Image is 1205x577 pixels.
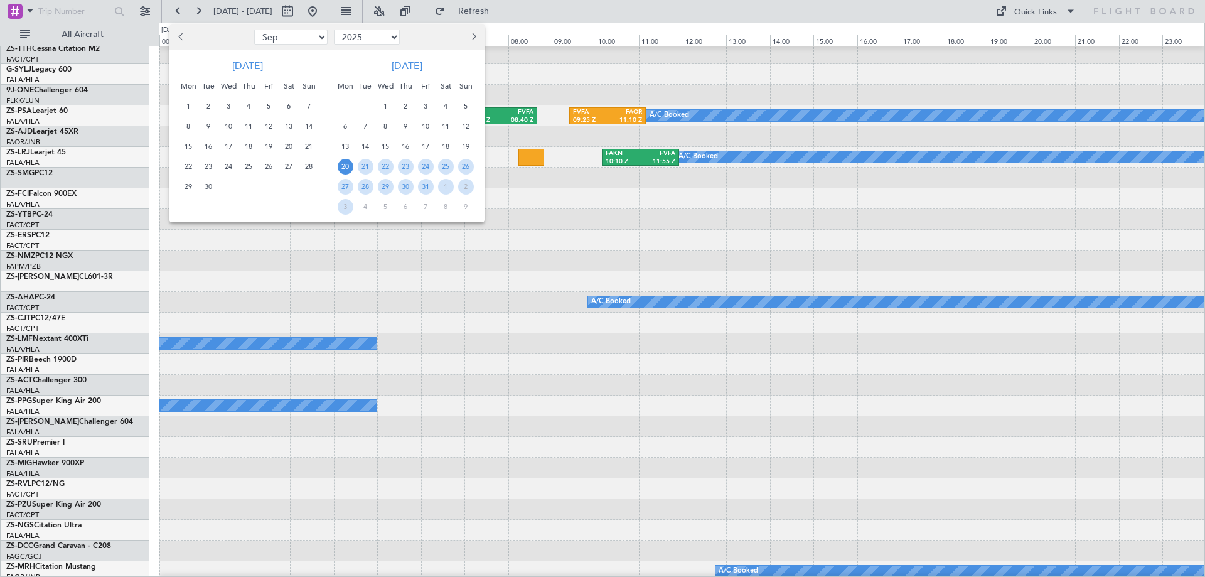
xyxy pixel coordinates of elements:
[358,139,373,154] span: 14
[218,156,238,176] div: 24-9-2025
[436,76,456,96] div: Sat
[436,116,456,136] div: 11-10-2025
[456,96,476,116] div: 5-10-2025
[238,76,259,96] div: Thu
[395,136,415,156] div: 16-10-2025
[201,179,217,195] span: 30
[241,119,257,134] span: 11
[358,119,373,134] span: 7
[299,136,319,156] div: 21-9-2025
[355,116,375,136] div: 7-10-2025
[238,136,259,156] div: 18-9-2025
[221,159,237,175] span: 24
[178,96,198,116] div: 1-9-2025
[178,116,198,136] div: 8-9-2025
[241,159,257,175] span: 25
[436,197,456,217] div: 8-11-2025
[458,199,474,215] span: 9
[238,96,259,116] div: 4-9-2025
[415,76,436,96] div: Fri
[375,176,395,197] div: 29-10-2025
[355,197,375,217] div: 4-11-2025
[299,116,319,136] div: 14-9-2025
[458,99,474,114] span: 5
[395,156,415,176] div: 23-10-2025
[221,119,237,134] span: 10
[398,159,414,175] span: 23
[375,96,395,116] div: 1-10-2025
[458,119,474,134] span: 12
[395,76,415,96] div: Thu
[338,179,353,195] span: 27
[415,136,436,156] div: 17-10-2025
[281,159,297,175] span: 27
[436,176,456,197] div: 1-11-2025
[438,99,454,114] span: 4
[259,156,279,176] div: 26-9-2025
[415,156,436,176] div: 24-10-2025
[395,197,415,217] div: 6-11-2025
[378,139,394,154] span: 15
[375,197,395,217] div: 5-11-2025
[375,116,395,136] div: 8-10-2025
[338,159,353,175] span: 20
[335,197,355,217] div: 3-11-2025
[358,159,373,175] span: 21
[415,197,436,217] div: 7-11-2025
[335,116,355,136] div: 6-10-2025
[218,96,238,116] div: 3-9-2025
[261,119,277,134] span: 12
[261,99,277,114] span: 5
[456,76,476,96] div: Sun
[418,119,434,134] span: 10
[436,156,456,176] div: 25-10-2025
[221,99,237,114] span: 3
[378,179,394,195] span: 29
[181,119,196,134] span: 8
[281,139,297,154] span: 20
[436,96,456,116] div: 4-10-2025
[456,176,476,197] div: 2-11-2025
[378,99,394,114] span: 1
[398,179,414,195] span: 30
[335,136,355,156] div: 13-10-2025
[254,30,328,45] select: Select month
[456,156,476,176] div: 26-10-2025
[438,179,454,195] span: 1
[466,27,480,47] button: Next month
[178,136,198,156] div: 15-9-2025
[259,96,279,116] div: 5-9-2025
[355,136,375,156] div: 14-10-2025
[221,139,237,154] span: 17
[456,197,476,217] div: 9-11-2025
[238,156,259,176] div: 25-9-2025
[378,199,394,215] span: 5
[218,116,238,136] div: 10-9-2025
[301,99,317,114] span: 7
[261,159,277,175] span: 26
[436,136,456,156] div: 18-10-2025
[299,156,319,176] div: 28-9-2025
[358,199,373,215] span: 4
[279,116,299,136] div: 13-9-2025
[355,176,375,197] div: 28-10-2025
[418,179,434,195] span: 31
[378,159,394,175] span: 22
[395,176,415,197] div: 30-10-2025
[458,179,474,195] span: 2
[378,119,394,134] span: 8
[198,156,218,176] div: 23-9-2025
[438,199,454,215] span: 8
[458,159,474,175] span: 26
[181,139,196,154] span: 15
[259,76,279,96] div: Fri
[398,199,414,215] span: 6
[335,156,355,176] div: 20-10-2025
[395,116,415,136] div: 9-10-2025
[174,27,188,47] button: Previous month
[178,76,198,96] div: Mon
[355,76,375,96] div: Tue
[335,176,355,197] div: 27-10-2025
[241,139,257,154] span: 18
[181,159,196,175] span: 22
